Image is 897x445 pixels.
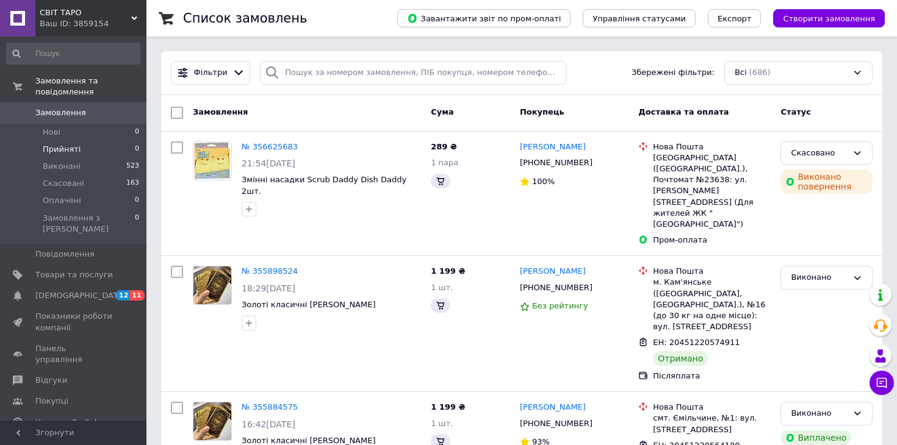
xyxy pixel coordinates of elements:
[520,107,564,116] span: Покупець
[517,155,595,171] div: [PHONE_NUMBER]
[397,9,571,27] button: Завантажити звіт по пром-оплаті
[708,9,762,27] button: Експорт
[35,107,86,118] span: Замовлення
[43,161,81,172] span: Виконані
[35,290,126,301] span: [DEMOGRAPHIC_DATA]
[653,351,708,366] div: Отримано
[532,177,555,186] span: 100%
[43,213,135,235] span: Замовлення з [PERSON_NAME]
[43,144,81,155] span: Прийняті
[593,14,686,23] span: Управління статусами
[193,402,232,441] a: Фото товару
[35,417,101,428] span: Каталог ProSale
[242,402,298,411] a: № 355884575
[431,419,453,428] span: 1 шт.
[653,235,771,246] div: Пром-оплата
[242,142,298,151] a: № 356625683
[520,266,586,277] a: [PERSON_NAME]
[193,266,232,305] a: Фото товару
[780,169,873,194] div: Виконано повернення
[194,67,228,79] span: Фільтри
[135,195,139,206] span: 0
[35,76,146,98] span: Замовлення та повідомлення
[431,266,465,276] span: 1 199 ₴
[532,301,588,310] span: Без рейтингу
[242,266,298,276] a: № 355898524
[632,67,715,79] span: Збережені фільтри:
[43,127,60,138] span: Нові
[718,14,752,23] span: Експорт
[783,14,875,23] span: Створити замовлення
[43,178,84,189] span: Скасовані
[193,266,231,304] img: Фото товару
[431,283,453,292] span: 1 шт.
[6,43,140,65] input: Пошук
[791,271,848,284] div: Виконано
[653,413,771,435] div: смт. Ємільчине, №1: вул. [STREET_ADDRESS]
[242,300,376,309] a: Золоті класичні [PERSON_NAME]
[517,416,595,432] div: [PHONE_NUMBER]
[116,290,130,301] span: 12
[242,283,295,293] span: 18:29[DATE]
[242,175,406,196] a: Змінні насадки Scrub Daddy Dish Daddy 2шт.
[193,142,231,180] img: Фото товару
[653,338,740,347] span: ЕН: 20451220574911
[407,13,561,24] span: Завантажити звіт по пром-оплаті
[126,161,139,172] span: 523
[35,343,113,365] span: Панель управління
[135,213,139,235] span: 0
[126,178,139,189] span: 163
[791,147,848,160] div: Скасовано
[653,141,771,152] div: Нова Пошта
[135,144,139,155] span: 0
[35,311,113,333] span: Показники роботи компанії
[653,152,771,230] div: [GEOGRAPHIC_DATA] ([GEOGRAPHIC_DATA].), Почтомат №23638: ул. [PERSON_NAME][STREET_ADDRESS] (Для ж...
[431,107,453,116] span: Cума
[183,11,307,26] h1: Список замовлень
[242,436,376,445] a: Золоті класичні [PERSON_NAME]
[35,375,67,386] span: Відгуки
[780,107,811,116] span: Статус
[135,127,139,138] span: 0
[773,9,885,27] button: Створити замовлення
[242,419,295,429] span: 16:42[DATE]
[431,158,458,167] span: 1 пара
[260,61,566,85] input: Пошук за номером замовлення, ПІБ покупця, номером телефону, Email, номером накладної
[749,68,771,77] span: (686)
[242,158,295,168] span: 21:54[DATE]
[653,371,771,382] div: Післяплата
[40,7,131,18] span: СВІТ ТАРО
[193,402,231,440] img: Фото товару
[638,107,729,116] span: Доставка та оплата
[653,402,771,413] div: Нова Пошта
[130,290,144,301] span: 11
[735,67,747,79] span: Всі
[517,280,595,296] div: [PHONE_NUMBER]
[520,141,586,153] a: [PERSON_NAME]
[35,269,113,280] span: Товари та послуги
[780,430,851,445] div: Виплачено
[431,402,465,411] span: 1 199 ₴
[431,142,457,151] span: 289 ₴
[193,141,232,180] a: Фото товару
[653,277,771,332] div: м. Кам'янське ([GEOGRAPHIC_DATA], [GEOGRAPHIC_DATA].), №16 (до 30 кг на одне місце): вул. [STREET...
[653,266,771,277] div: Нова Пошта
[761,13,885,23] a: Створити замовлення
[35,396,68,407] span: Покупці
[43,195,81,206] span: Оплачені
[35,249,95,260] span: Повідомлення
[870,371,894,395] button: Чат з покупцем
[791,407,848,420] div: Виконано
[583,9,696,27] button: Управління статусами
[193,107,248,116] span: Замовлення
[520,402,586,413] a: [PERSON_NAME]
[40,18,146,29] div: Ваш ID: 3859154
